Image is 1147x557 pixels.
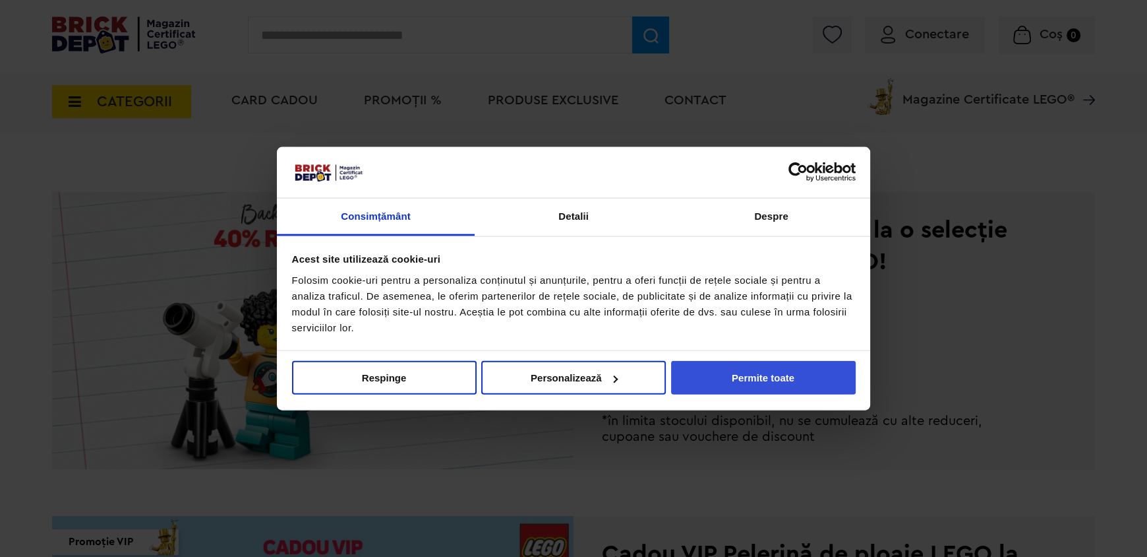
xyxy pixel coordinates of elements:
img: siglă [292,162,365,183]
div: Folosim cookie-uri pentru a personaliza conținutul și anunțurile, pentru a oferi funcții de rețel... [292,272,856,335]
button: Personalizează [481,361,666,395]
a: Consimțământ [277,198,475,236]
div: Acest site utilizează cookie-uri [292,251,856,267]
button: Respinge [292,361,477,395]
a: Despre [672,198,870,236]
a: Usercentrics Cookiebot - opens in a new window [740,162,856,182]
a: Detalii [475,198,672,236]
button: Permite toate [671,361,856,395]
